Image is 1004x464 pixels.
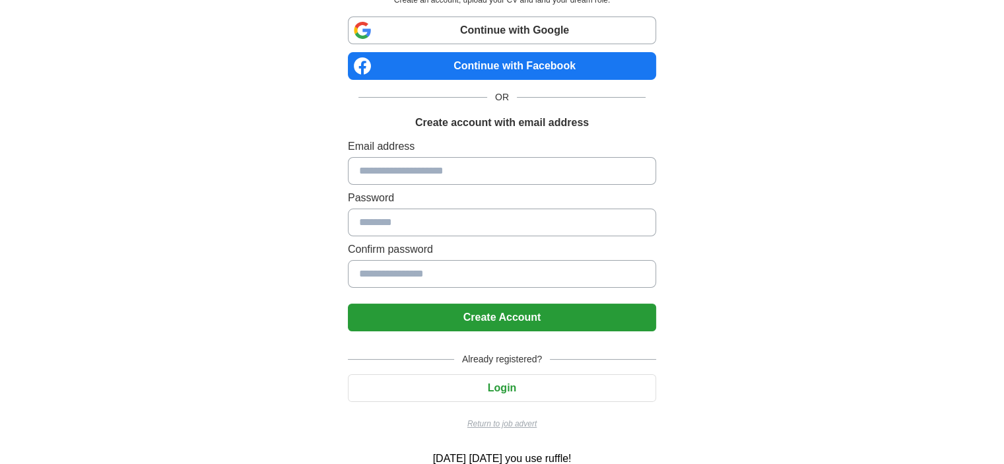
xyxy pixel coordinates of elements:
label: Confirm password [348,242,656,257]
span: Already registered? [454,352,550,366]
span: OR [487,90,517,104]
a: Login [348,382,656,393]
a: Continue with Facebook [348,52,656,80]
a: Return to job advert [348,418,656,430]
h1: Create account with email address [415,115,589,131]
button: Create Account [348,304,656,331]
label: Email address [348,139,656,154]
a: Continue with Google [348,17,656,44]
button: Login [348,374,656,402]
label: Password [348,190,656,206]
